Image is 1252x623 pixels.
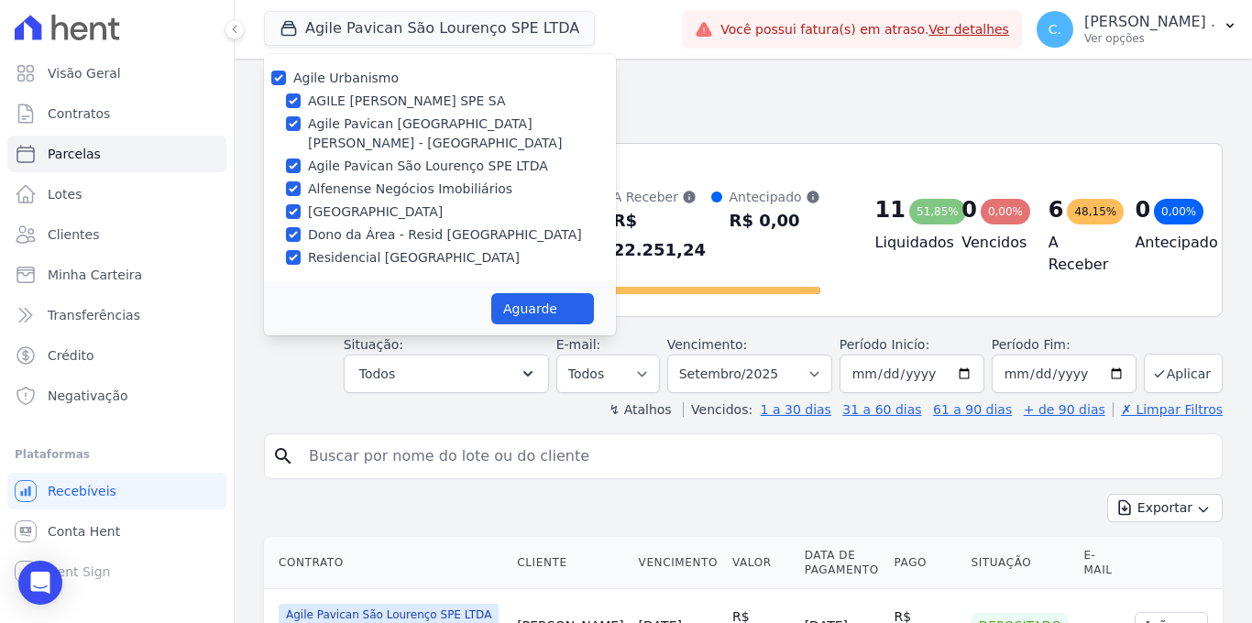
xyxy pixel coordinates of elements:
a: Transferências [7,297,226,333]
div: Plataformas [15,443,219,465]
div: 0,00% [981,199,1030,224]
button: C. [PERSON_NAME] . Ver opções [1022,4,1252,55]
p: [PERSON_NAME] . [1084,13,1215,31]
a: Crédito [7,337,226,374]
h4: Antecipado [1135,232,1192,254]
div: 11 [875,195,906,224]
a: Minha Carteira [7,257,226,293]
h4: Vencidos [961,232,1019,254]
span: Parcelas [48,145,101,163]
label: Vencimento: [667,337,747,352]
th: Vencimento [631,537,725,589]
span: C. [1049,23,1061,36]
span: Minha Carteira [48,266,142,284]
h2: Parcelas [264,73,1223,106]
span: Transferências [48,306,140,324]
label: Agile Pavican [GEOGRAPHIC_DATA][PERSON_NAME] - [GEOGRAPHIC_DATA] [308,115,616,153]
th: Valor [725,537,797,589]
h4: Liquidados [875,232,933,254]
label: Período Inicío: [840,337,929,352]
span: Crédito [48,346,94,365]
span: Todos [359,363,395,385]
a: + de 90 dias [1024,402,1105,417]
span: Conta Hent [48,522,120,541]
div: 48,15% [1067,199,1124,224]
th: Data de Pagamento [797,537,887,589]
i: search [272,445,294,467]
a: Contratos [7,95,226,132]
span: Você possui fatura(s) em atraso. [720,20,1009,39]
div: Antecipado [730,188,820,206]
th: Cliente [510,537,631,589]
span: Recebíveis [48,482,116,500]
div: R$ 22.251,24 [613,206,711,265]
a: Lotes [7,176,226,213]
th: E-mail [1076,537,1127,589]
span: Contratos [48,104,110,123]
label: Residencial [GEOGRAPHIC_DATA] [308,248,520,268]
h4: A Receber [1049,232,1106,276]
span: Visão Geral [48,64,121,82]
button: Aguarde [491,293,594,324]
th: Pago [887,537,964,589]
div: 0 [1135,195,1150,224]
label: Vencidos: [683,402,752,417]
a: ✗ Limpar Filtros [1113,402,1223,417]
th: Situação [963,537,1076,589]
div: A Receber [613,188,711,206]
div: 6 [1049,195,1064,224]
div: R$ 0,00 [730,206,820,235]
label: Agile Urbanismo [293,71,399,85]
label: ↯ Atalhos [609,402,671,417]
label: Alfenense Negócios Imobiliários [308,180,512,199]
a: Clientes [7,216,226,253]
p: Ver opções [1084,31,1215,46]
div: 0 [961,195,977,224]
th: Contrato [264,537,510,589]
a: 1 a 30 dias [761,402,831,417]
button: Aplicar [1144,354,1223,393]
label: [GEOGRAPHIC_DATA] [308,202,443,222]
a: 31 a 60 dias [842,402,921,417]
label: Período Fim: [992,335,1137,355]
a: Conta Hent [7,513,226,550]
span: Negativação [48,387,128,405]
button: Exportar [1107,494,1223,522]
a: 61 a 90 dias [933,402,1012,417]
label: Agile Pavican São Lourenço SPE LTDA [308,157,548,176]
label: AGILE [PERSON_NAME] SPE SA [308,92,506,111]
input: Buscar por nome do lote ou do cliente [298,438,1214,475]
a: Negativação [7,377,226,414]
label: Dono da Área - Resid [GEOGRAPHIC_DATA] [308,225,582,245]
label: Situação: [344,337,403,352]
a: Parcelas [7,136,226,172]
div: 51,85% [909,199,966,224]
a: Ver detalhes [928,22,1009,37]
button: Todos [344,355,549,393]
a: Visão Geral [7,55,226,92]
div: 0,00% [1154,199,1203,224]
button: Agile Pavican São Lourenço SPE LTDA [264,11,595,46]
label: E-mail: [556,337,601,352]
div: Open Intercom Messenger [18,561,62,605]
a: Recebíveis [7,473,226,509]
span: Clientes [48,225,99,244]
span: Lotes [48,185,82,203]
